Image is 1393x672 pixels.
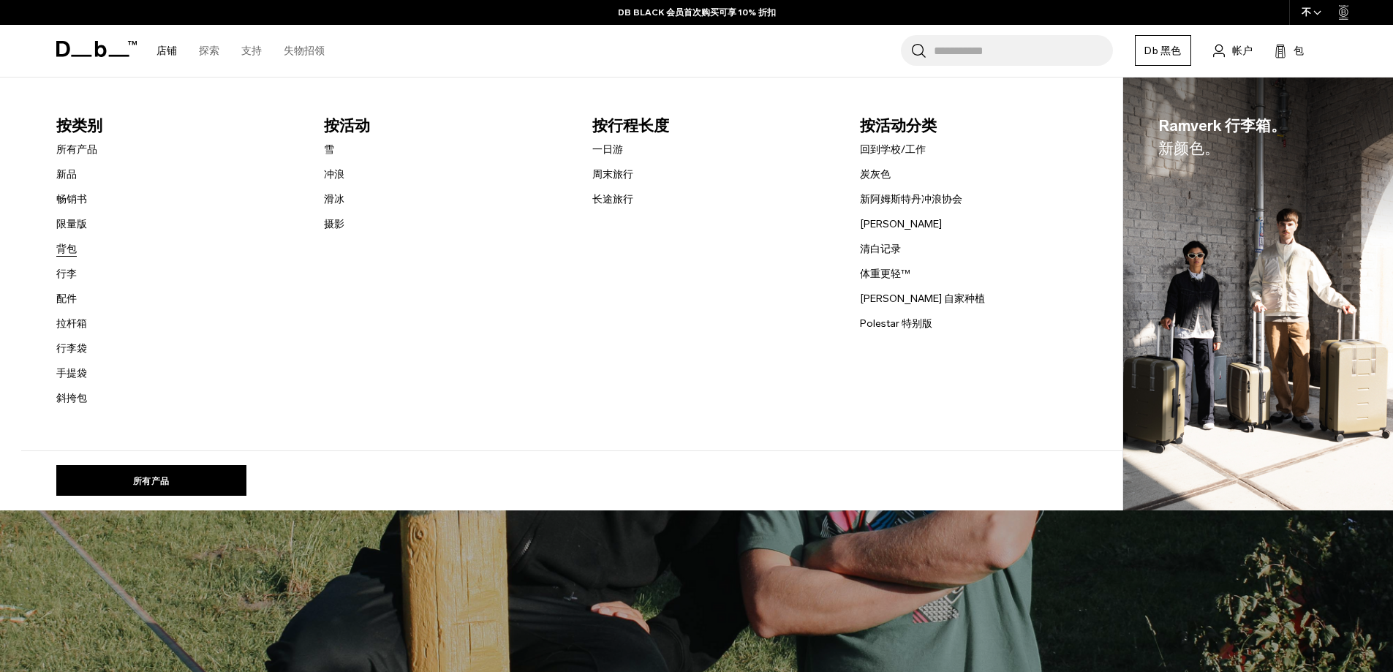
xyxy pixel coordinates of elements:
[146,25,336,77] nav: 主导航
[156,45,177,57] font: 店铺
[56,341,87,356] a: 行李袋
[860,168,891,181] font: 炭灰色
[56,291,77,306] a: 配件
[592,116,669,135] font: 按行程长度
[56,268,77,280] font: 行李
[592,168,633,181] font: 周末旅行
[860,317,932,330] font: Polestar 特别版
[860,143,926,156] font: 回到学校/工作
[592,167,633,182] a: 周末旅行
[56,243,77,255] font: 背包
[56,142,97,157] a: 所有产品
[860,142,926,157] a: 回到学校/工作
[56,390,87,406] a: 斜挎包
[324,143,334,156] font: 雪
[1275,42,1304,59] button: 包
[324,116,370,135] font: 按活动
[56,317,87,330] font: 拉杆箱
[860,291,985,306] a: [PERSON_NAME] 自家种植
[56,367,87,380] font: 手提袋
[860,292,985,305] font: [PERSON_NAME] 自家种植
[324,168,344,181] font: 冲浪
[284,25,325,77] a: 失物招领
[56,342,87,355] font: 行李袋
[56,392,87,404] font: 斜挎包
[56,316,87,331] a: 拉杆箱
[592,143,623,156] font: 一日游
[1213,42,1253,59] a: 帐户
[860,316,932,331] a: Polestar 特别版
[56,216,87,232] a: 限量版
[860,243,901,255] font: 清白记录
[1135,35,1190,66] a: Db 黑色
[133,476,169,486] font: 所有产品
[592,142,623,157] a: 一日游
[156,25,177,77] a: 店铺
[56,266,77,282] a: 行李
[56,143,97,156] font: 所有产品
[860,192,962,207] a: 新阿姆斯特丹冲浪协会
[56,192,87,207] a: 畅销书
[1158,139,1220,157] font: 新颜色。
[860,193,962,205] font: 新阿姆斯特丹冲浪协会
[56,241,77,257] a: 背包
[56,218,87,230] font: 限量版
[56,168,77,181] font: 新品
[1158,116,1286,135] font: Ramverk 行李箱。
[1294,45,1304,57] font: 包
[324,142,334,157] a: 雪
[618,6,776,19] a: DB BLACK 会员首次购买可享 10% 折扣
[324,167,344,182] a: 冲浪
[860,266,910,282] a: 体重更轻™
[56,465,246,496] a: 所有产品
[199,45,219,57] font: 探索
[56,292,77,305] font: 配件
[860,241,901,257] a: 清白记录
[860,218,942,230] font: [PERSON_NAME]
[241,45,262,57] font: 支持
[1232,45,1253,57] font: 帐户
[860,116,937,135] font: 按活动分类
[1144,45,1181,57] font: Db 黑色
[592,193,633,205] font: 长途旅行
[56,366,87,381] a: 手提袋
[199,25,219,77] a: 探索
[56,193,87,205] font: 畅销书
[592,192,633,207] a: 长途旅行
[860,167,891,182] a: 炭灰色
[324,216,344,232] a: 摄影
[56,116,102,135] font: 按类别
[324,218,344,230] font: 摄影
[618,7,776,18] font: DB BLACK 会员首次购买可享 10% 折扣
[860,216,942,232] a: [PERSON_NAME]
[241,25,262,77] a: 支持
[324,192,344,207] a: 滑冰
[284,45,325,57] font: 失物招领
[860,268,910,280] font: 体重更轻™
[324,193,344,205] font: 滑冰
[1302,7,1311,18] font: 不
[56,167,77,182] a: 新品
